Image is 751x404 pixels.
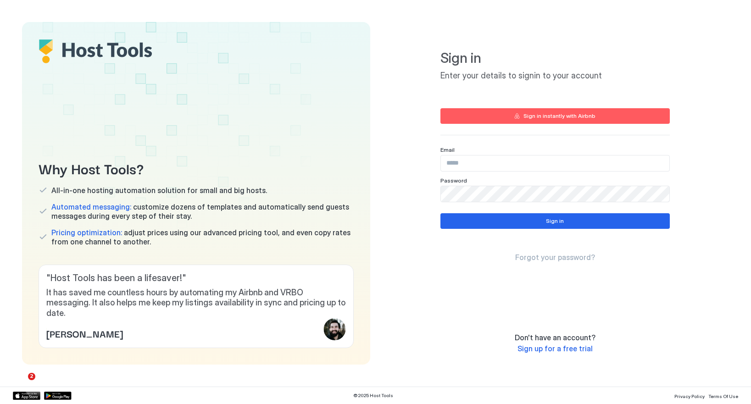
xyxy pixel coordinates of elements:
[440,108,670,124] button: Sign in instantly with Airbnb
[46,272,346,284] span: " Host Tools has been a lifesaver! "
[515,333,595,342] span: Don't have an account?
[708,393,738,399] span: Terms Of Use
[9,373,31,395] iframe: Intercom live chat
[440,177,467,184] span: Password
[440,146,455,153] span: Email
[28,373,35,380] span: 2
[517,344,593,353] span: Sign up for a free trial
[440,50,670,67] span: Sign in
[51,228,122,237] span: Pricing optimization:
[46,288,346,319] span: It has saved me countless hours by automating my Airbnb and VRBO messaging. It also helps me keep...
[523,112,595,120] div: Sign in instantly with Airbnb
[441,186,669,202] input: Input Field
[51,186,267,195] span: All-in-one hosting automation solution for small and big hosts.
[674,393,705,399] span: Privacy Policy
[13,392,40,400] a: App Store
[51,228,354,246] span: adjust prices using our advanced pricing tool, and even copy rates from one channel to another.
[515,253,595,262] span: Forgot your password?
[51,202,354,221] span: customize dozens of templates and automatically send guests messages during every step of their s...
[324,318,346,340] div: profile
[353,393,393,398] span: © 2025 Host Tools
[674,391,705,400] a: Privacy Policy
[517,344,593,354] a: Sign up for a free trial
[46,327,123,340] span: [PERSON_NAME]
[44,392,72,400] a: Google Play Store
[708,391,738,400] a: Terms Of Use
[515,253,595,262] a: Forgot your password?
[440,71,670,81] span: Enter your details to signin to your account
[546,217,564,225] div: Sign in
[51,202,131,211] span: Automated messaging:
[440,213,670,229] button: Sign in
[441,155,669,171] input: Input Field
[39,158,354,178] span: Why Host Tools?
